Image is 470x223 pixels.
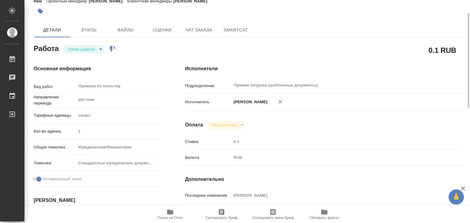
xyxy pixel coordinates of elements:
h4: Дополнительно [185,176,463,183]
input: Пустое поле [231,191,440,200]
h4: [PERSON_NAME] [34,197,161,204]
button: Обновить файлы [299,206,350,223]
span: Папка на Drive [158,216,183,220]
button: Скопировать мини-бриф [247,206,299,223]
input: Пустое поле [76,127,161,136]
span: Скопировать бриф [205,216,237,220]
span: 🙏 [451,191,461,203]
div: слово [76,110,161,121]
button: Скопировать бриф [196,206,247,223]
h2: Работа [34,42,59,53]
p: Валюта [185,155,232,161]
button: Папка на Drive [144,206,196,223]
p: Направление перевода [34,94,76,106]
p: Вид работ [34,84,76,90]
button: Удалить исполнителя [274,95,287,108]
span: Обновить файлы [310,216,339,220]
h4: Оплата [185,121,203,129]
h4: Исполнители [185,65,463,72]
span: Нотариальный заказ [43,176,81,182]
button: Готов к работе [66,47,97,52]
p: Тематика [34,160,76,166]
button: Добавить тэг [34,5,47,18]
div: Готов к работе [208,121,245,129]
button: Не оплачена [211,122,238,128]
span: Детали [37,26,67,34]
p: Общая тематика [34,144,76,150]
p: Последнее изменение [185,192,232,199]
span: Оценки [147,26,177,34]
p: Кол-во единиц [34,128,76,134]
span: Скопировать мини-бриф [252,216,294,220]
span: Файлы [111,26,140,34]
span: Этапы [74,26,103,34]
span: Чат заказа [184,26,214,34]
div: Стандартные юридические документы, договоры, уставы [76,158,161,168]
input: Пустое поле [231,137,440,146]
h4: Основная информация [34,65,161,72]
div: RUB [231,152,440,163]
button: 🙏 [449,189,464,205]
div: Готов к работе [63,45,104,53]
p: Подразделение [185,83,232,89]
div: Юридическая/Финансовая [76,142,161,152]
h2: 0.1 RUB [428,45,456,55]
span: SmartCat [221,26,250,34]
p: Ставка [185,139,232,145]
p: Исполнитель [185,99,232,105]
p: Тарифные единицы [34,112,76,119]
p: [PERSON_NAME] [231,99,267,105]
